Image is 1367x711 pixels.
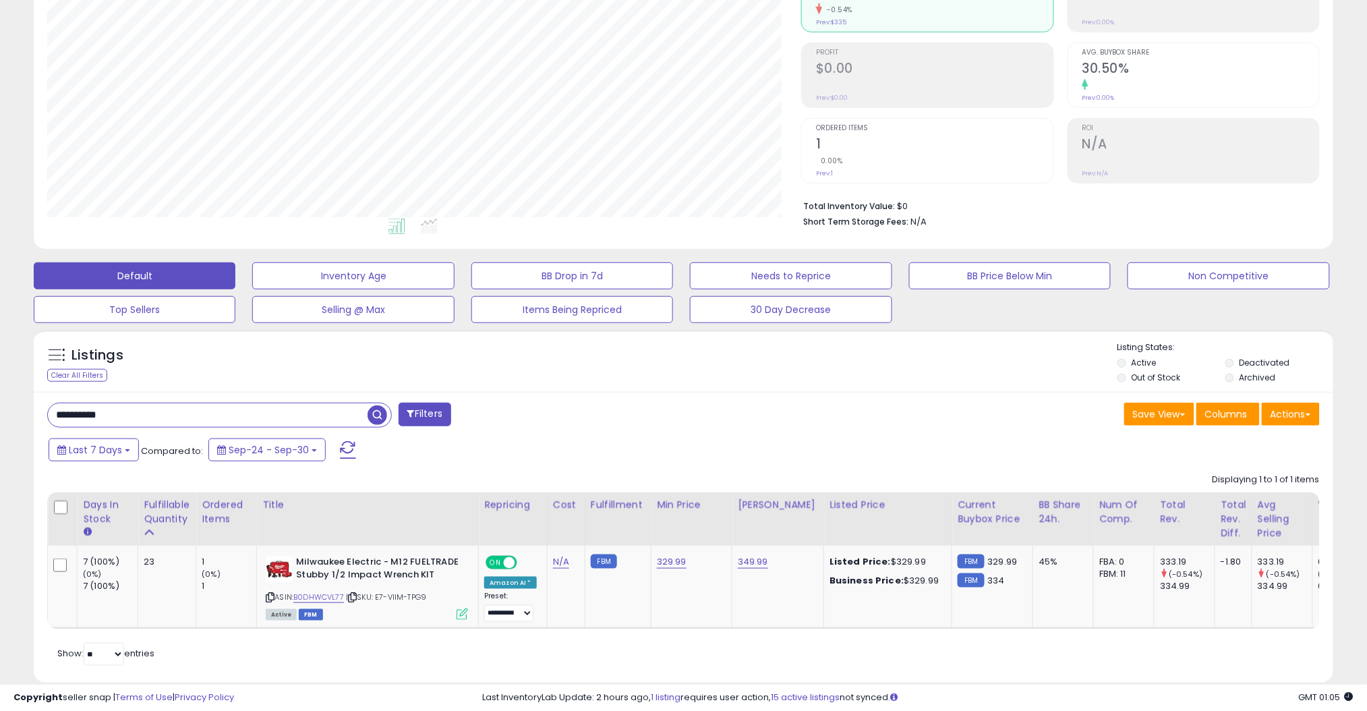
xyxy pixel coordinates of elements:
small: (0%) [83,569,102,579]
span: 334 [988,574,1005,587]
button: BB Price Below Min [909,262,1111,289]
div: Preset: [484,592,537,622]
div: Fulfillment [591,498,645,512]
div: Fulfillable Quantity [144,498,190,526]
small: Prev: 0.00% [1082,18,1115,26]
button: BB Drop in 7d [471,262,673,289]
div: Current Buybox Price [958,498,1027,526]
div: Listed Price [830,498,946,512]
button: Needs to Reprice [690,262,892,289]
b: Business Price: [830,574,904,587]
small: -0.54% [822,5,852,15]
span: 329.99 [988,555,1018,568]
button: Non Competitive [1128,262,1329,289]
small: (-0.54%) [1267,569,1300,579]
div: -1.80 [1221,556,1242,568]
strong: Copyright [13,691,63,704]
p: Listing States: [1117,341,1333,354]
div: Days In Stock [83,498,132,526]
b: Listed Price: [830,555,891,568]
a: 1 listing [651,691,680,704]
b: Total Inventory Value: [803,200,895,212]
button: Filters [399,403,451,426]
button: Inventory Age [252,262,454,289]
button: Items Being Repriced [471,296,673,323]
div: Clear All Filters [47,369,107,382]
div: BB Share 24h. [1039,498,1088,526]
span: ROI [1082,125,1319,132]
span: OFF [515,557,537,569]
div: Title [262,498,473,512]
div: Last InventoryLab Update: 2 hours ago, requires user action, not synced. [482,691,1354,704]
div: 7 (100%) [83,580,138,592]
div: Displaying 1 to 1 of 1 items [1213,474,1320,486]
div: FBA: 0 [1099,556,1144,568]
div: 23 [144,556,185,568]
a: 349.99 [738,555,768,569]
span: Compared to: [141,445,203,457]
button: 30 Day Decrease [690,296,892,323]
a: N/A [553,555,569,569]
img: 41jpkH4lKkL._SL40_.jpg [266,556,293,583]
button: Default [34,262,235,289]
div: 1 [202,580,256,592]
div: Num of Comp. [1099,498,1148,526]
small: (0%) [1318,569,1337,579]
span: Sep-24 - Sep-30 [229,443,309,457]
span: All listings currently available for purchase on Amazon [266,609,297,621]
a: 329.99 [657,555,687,569]
span: Ordered Items [816,125,1053,132]
a: B0DHWCVL77 [293,592,344,603]
button: Columns [1196,403,1260,426]
div: ASIN: [266,556,468,619]
div: Total Rev. Diff. [1221,498,1246,540]
span: | SKU: E7-VIIM-TPG9 [346,592,426,602]
h2: 30.50% [1082,61,1319,79]
small: Prev: 0.00% [1082,94,1115,102]
div: Repricing [484,498,542,512]
div: Amazon AI * [484,577,537,589]
label: Out of Stock [1132,372,1181,383]
h2: N/A [1082,136,1319,154]
h2: 1 [816,136,1053,154]
a: 15 active listings [771,691,840,704]
span: Avg. Buybox Share [1082,49,1319,57]
a: Privacy Policy [175,691,234,704]
div: 333.19 [1258,556,1312,568]
div: 334.99 [1160,580,1215,592]
button: Selling @ Max [252,296,454,323]
div: [PERSON_NAME] [738,498,818,512]
span: N/A [910,215,927,228]
div: 333.19 [1160,556,1215,568]
small: 0.00% [816,156,843,166]
button: Actions [1262,403,1320,426]
small: Days In Stock. [83,526,91,538]
small: (0%) [202,569,221,579]
span: 2025-10-8 01:05 GMT [1299,691,1354,704]
button: Sep-24 - Sep-30 [208,438,326,461]
span: Columns [1205,407,1248,421]
div: seller snap | | [13,691,234,704]
b: Short Term Storage Fees: [803,216,908,227]
small: Prev: $335 [816,18,846,26]
small: Prev: $0.00 [816,94,848,102]
span: FBM [299,609,323,621]
span: Profit [816,49,1053,57]
small: FBM [591,554,617,569]
div: Avg Selling Price [1258,498,1307,540]
small: FBM [958,554,984,569]
button: Save View [1124,403,1194,426]
small: FBM [958,573,984,588]
li: $0 [803,197,1310,213]
div: $329.99 [830,575,941,587]
label: Deactivated [1239,357,1289,368]
div: 45% [1039,556,1083,568]
h2: $0.00 [816,61,1053,79]
a: Terms of Use [115,691,173,704]
div: Cost [553,498,579,512]
b: Milwaukee Electric - M12 FUELTRADE Stubby 1/2 Impact Wrench KIT [296,556,460,584]
button: Top Sellers [34,296,235,323]
small: (-0.54%) [1169,569,1202,579]
div: 334.99 [1258,580,1312,592]
label: Archived [1239,372,1275,383]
